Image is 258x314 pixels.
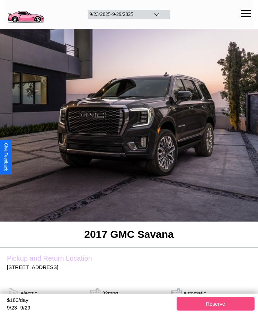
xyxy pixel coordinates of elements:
div: Give Feedback [3,143,8,171]
p: automatic [184,288,206,298]
div: 9 / 23 - 9 / 29 [7,305,173,311]
label: Pickup and Return Location [7,254,251,262]
img: gas [7,288,21,298]
img: gas [170,288,184,298]
div: 9 / 23 / 2025 - 9 / 29 / 2025 [89,11,145,17]
p: [STREET_ADDRESS] [7,262,251,272]
img: logo [5,3,46,24]
p: 32 mpg [102,288,118,298]
p: electric [21,288,37,298]
div: $ 180 /day [7,297,173,305]
img: tank [88,288,102,298]
button: Reserve [177,297,255,311]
